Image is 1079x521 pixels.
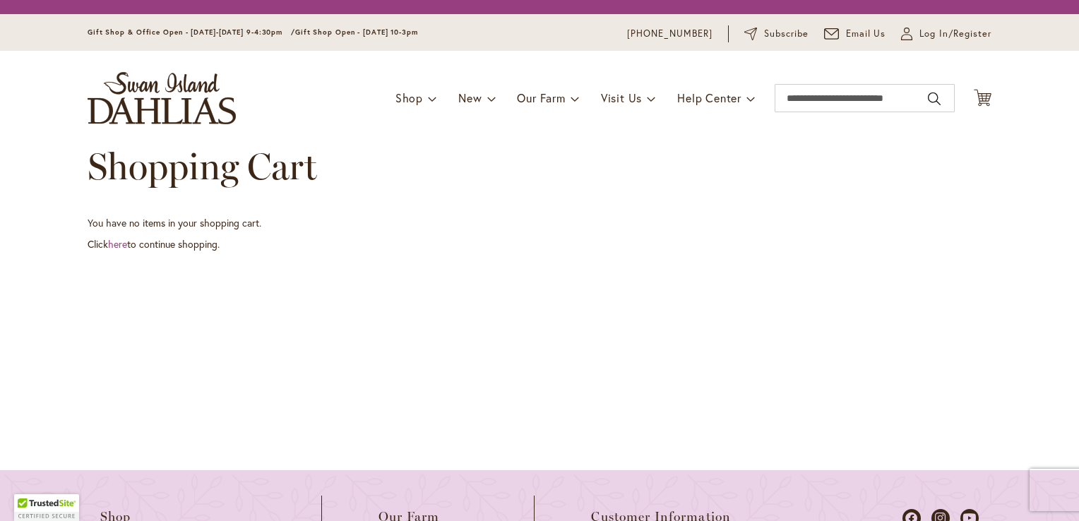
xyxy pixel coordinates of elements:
[764,27,809,41] span: Subscribe
[901,27,991,41] a: Log In/Register
[928,88,941,110] button: Search
[395,90,423,105] span: Shop
[108,237,127,251] a: here
[627,27,713,41] a: [PHONE_NUMBER]
[824,27,886,41] a: Email Us
[919,27,991,41] span: Log In/Register
[601,90,642,105] span: Visit Us
[11,471,50,510] iframe: Launch Accessibility Center
[744,27,809,41] a: Subscribe
[517,90,565,105] span: Our Farm
[88,237,991,251] p: Click to continue shopping.
[88,72,236,124] a: store logo
[88,216,991,230] p: You have no items in your shopping cart.
[295,28,418,37] span: Gift Shop Open - [DATE] 10-3pm
[677,90,741,105] span: Help Center
[88,28,295,37] span: Gift Shop & Office Open - [DATE]-[DATE] 9-4:30pm /
[88,144,317,188] span: Shopping Cart
[846,27,886,41] span: Email Us
[458,90,482,105] span: New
